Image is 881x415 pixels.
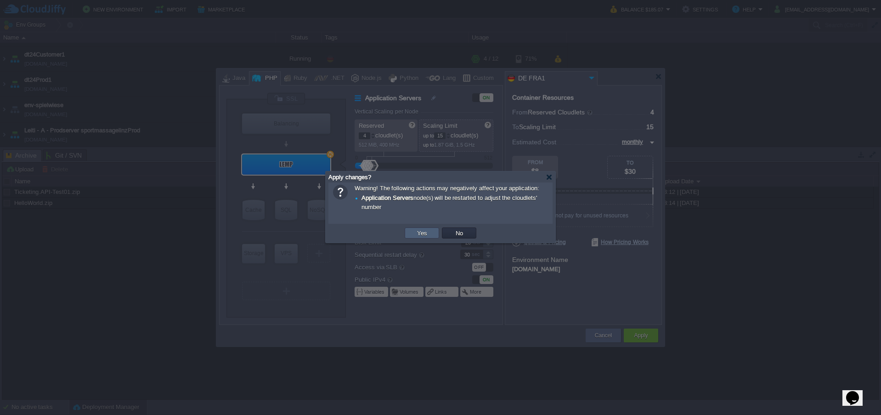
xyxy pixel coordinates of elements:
[355,185,548,212] span: Warning! The following actions may negatively affect your application:
[361,194,413,201] b: Application Servers
[842,378,872,406] iframe: chat widget
[453,229,466,237] button: No
[414,229,430,237] button: Yes
[328,174,371,181] span: Apply changes?
[355,193,548,212] div: node(s) will be restarted to adjust the cloudlets' number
